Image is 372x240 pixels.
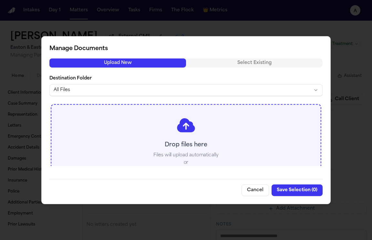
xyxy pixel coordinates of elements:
p: or [184,160,189,166]
button: Select Existing [186,58,323,67]
p: Files will upload automatically [153,152,219,158]
button: Cancel [242,184,269,196]
label: Destination Folder [49,75,323,81]
p: Drop files here [165,141,207,150]
button: Upload New [49,58,186,67]
button: Save Selection (0) [272,184,323,196]
h2: Manage Documents [49,44,323,53]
